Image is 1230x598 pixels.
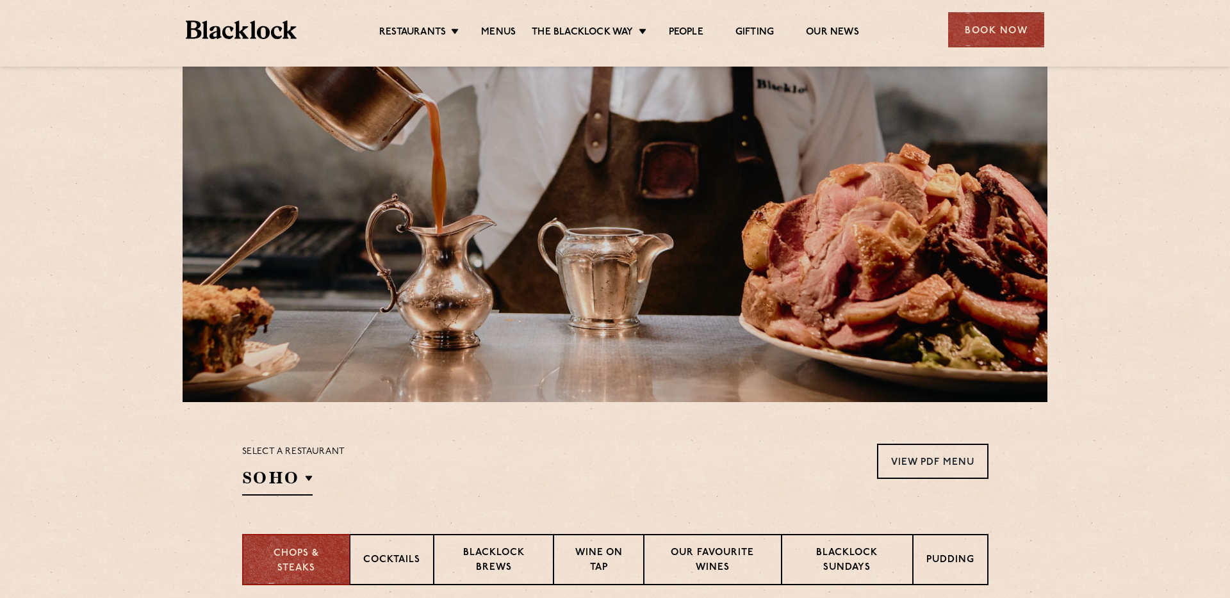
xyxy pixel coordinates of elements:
a: Menus [481,26,516,40]
p: Our favourite wines [657,546,768,576]
div: Book Now [948,12,1044,47]
a: View PDF Menu [877,444,988,479]
img: BL_Textured_Logo-footer-cropped.svg [186,20,297,39]
a: Restaurants [379,26,446,40]
p: Chops & Steaks [256,547,336,576]
p: Select a restaurant [242,444,345,460]
a: Our News [806,26,859,40]
h2: SOHO [242,467,313,496]
a: Gifting [735,26,774,40]
p: Blacklock Sundays [795,546,899,576]
p: Pudding [926,553,974,569]
p: Blacklock Brews [447,546,541,576]
a: People [669,26,703,40]
p: Wine on Tap [567,546,630,576]
p: Cocktails [363,553,420,569]
a: The Blacklock Way [532,26,633,40]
